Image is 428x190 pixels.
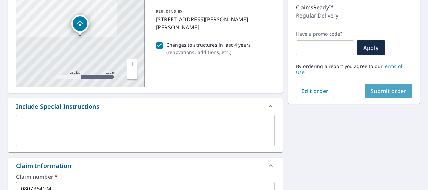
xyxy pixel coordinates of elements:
[296,63,402,75] a: Terms of Use
[127,59,137,69] a: Current Level 17, Zoom In
[156,15,272,31] p: [STREET_ADDRESS][PERSON_NAME][PERSON_NAME]
[301,87,329,95] span: Edit order
[127,69,137,79] a: Current Level 17, Zoom Out
[16,102,99,111] div: Include Special Instructions
[8,158,283,174] div: Claim Information
[166,49,251,56] p: ( renovations, additions, etc. )
[296,63,412,75] p: By ordering a report you agree to our
[371,87,407,95] span: Submit order
[296,84,334,98] button: Edit order
[357,40,385,55] button: Apply
[296,11,338,20] p: Regular Delivery
[362,44,380,52] span: Apply
[296,3,333,11] p: ClaimsReady™
[16,174,275,179] label: Claim number
[71,15,89,36] div: Dropped pin, building 1, Residential property, 205 E Santa Teresa St Fort Hancock, TX 79839
[365,84,412,98] button: Submit order
[8,98,283,115] div: Include Special Instructions
[166,41,251,49] p: Changes to structures in last 4 years
[16,161,71,170] div: Claim Information
[296,31,354,37] label: Have a promo code?
[156,9,182,14] p: BUILDING ID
